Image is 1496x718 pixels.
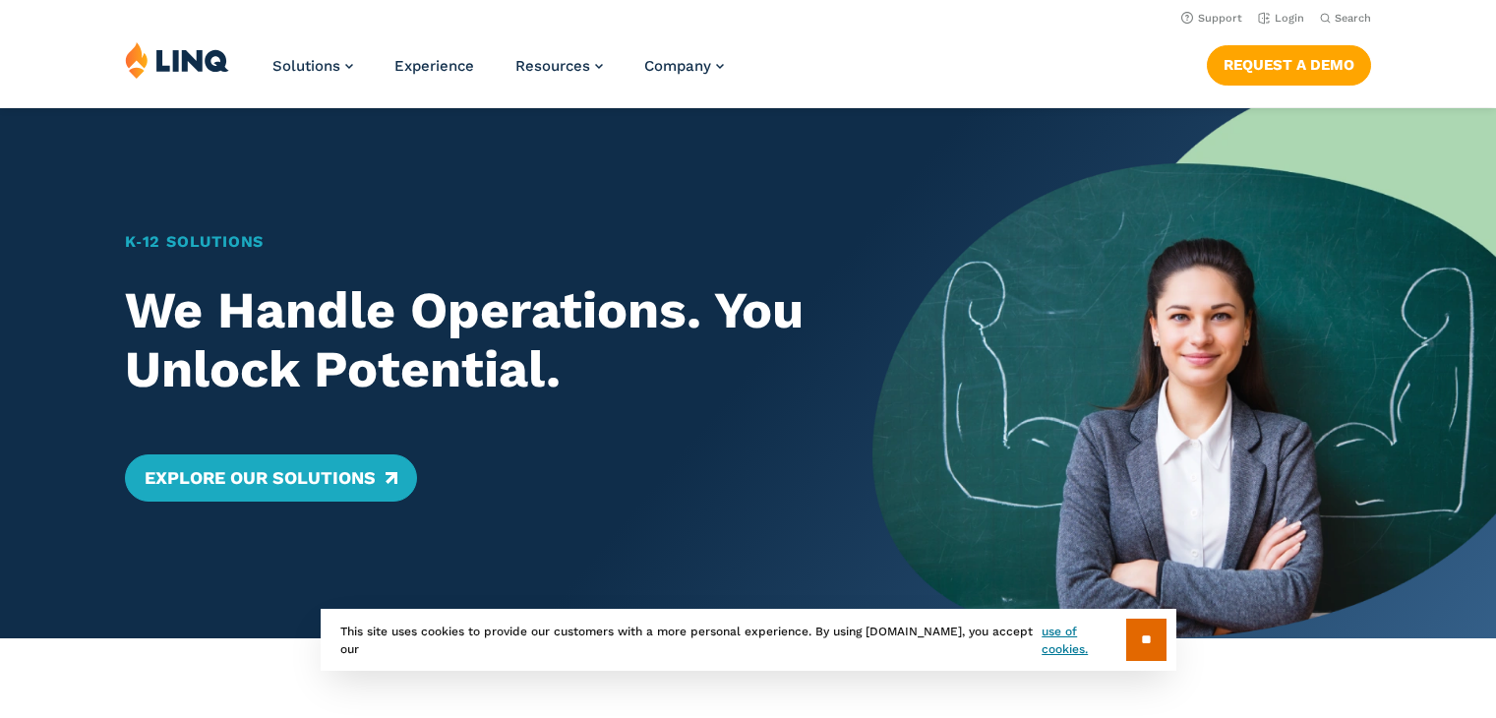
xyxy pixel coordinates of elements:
[272,57,340,75] span: Solutions
[1335,12,1371,25] span: Search
[1207,41,1371,85] nav: Button Navigation
[321,609,1176,671] div: This site uses cookies to provide our customers with a more personal experience. By using [DOMAIN...
[272,41,724,106] nav: Primary Navigation
[272,57,353,75] a: Solutions
[125,281,812,399] h2: We Handle Operations. You Unlock Potential.
[1042,623,1125,658] a: use of cookies.
[1258,12,1304,25] a: Login
[515,57,590,75] span: Resources
[1207,45,1371,85] a: Request a Demo
[394,57,474,75] a: Experience
[125,454,417,502] a: Explore Our Solutions
[1320,11,1371,26] button: Open Search Bar
[644,57,724,75] a: Company
[1181,12,1242,25] a: Support
[125,230,812,254] h1: K‑12 Solutions
[125,41,229,79] img: LINQ | K‑12 Software
[515,57,603,75] a: Resources
[872,108,1496,638] img: Home Banner
[644,57,711,75] span: Company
